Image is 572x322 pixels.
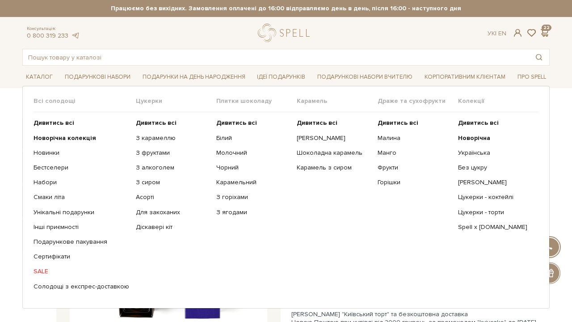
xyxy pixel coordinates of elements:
[22,70,56,84] a: Каталог
[216,149,290,157] a: Молочний
[139,70,249,84] a: Подарунки на День народження
[34,253,129,261] a: Сертифікати
[458,134,490,142] b: Новорічна
[34,193,129,201] a: Смаки літа
[27,32,68,39] a: 0 800 319 233
[34,119,129,127] a: Дивитись всі
[514,70,550,84] a: Про Spell
[378,119,451,127] a: Дивитись всі
[495,30,496,37] span: |
[34,149,129,157] a: Новинки
[488,30,506,38] div: Ук
[297,119,337,127] b: Дивитись всі
[136,193,210,201] a: Асорті
[136,119,210,127] a: Дивитись всі
[136,134,210,142] a: З карамеллю
[458,193,532,201] a: Цукерки - коктейлі
[378,97,458,105] span: Драже та сухофрукти
[378,134,451,142] a: Малина
[458,178,532,186] a: [PERSON_NAME]
[136,97,216,105] span: Цукерки
[421,70,509,84] a: Корпоративним клієнтам
[71,32,80,39] a: telegram
[136,149,210,157] a: З фруктами
[34,134,96,142] b: Новорічна колекція
[34,164,129,172] a: Бестселери
[61,70,134,84] a: Подарункові набори
[22,86,550,309] div: Каталог
[458,119,499,127] b: Дивитись всі
[34,178,129,186] a: Набори
[297,97,377,105] span: Карамель
[458,164,532,172] a: Без цукру
[34,238,129,246] a: Подарункове пакування
[136,164,210,172] a: З алкоголем
[216,164,290,172] a: Чорний
[136,178,210,186] a: З сиром
[136,223,210,231] a: Діскавері кіт
[216,119,290,127] a: Дивитись всі
[378,119,418,127] b: Дивитись всі
[253,70,309,84] a: Ідеї подарунків
[216,178,290,186] a: Карамельний
[216,97,297,105] span: Плитки шоколаду
[216,119,257,127] b: Дивитись всі
[216,134,290,142] a: Білий
[34,97,136,105] span: Всі солодощі
[458,149,532,157] a: Українська
[136,119,177,127] b: Дивитись всі
[458,208,532,216] a: Цукерки - торти
[458,134,532,142] a: Новорічна
[22,4,550,13] strong: Працюємо без вихідних. Замовлення оплачені до 16:00 відправляємо день в день, після 16:00 - насту...
[458,223,532,231] a: Spell x [DOMAIN_NAME]
[297,149,370,157] a: Шоколадна карамель
[136,208,210,216] a: Для закоханих
[458,97,538,105] span: Колекції
[34,267,129,275] a: SALE
[216,193,290,201] a: З горіхами
[297,134,370,142] a: [PERSON_NAME]
[258,24,314,42] a: logo
[314,69,416,85] a: Подарункові набори Вчителю
[297,119,370,127] a: Дивитись всі
[34,134,129,142] a: Новорічна колекція
[216,208,290,216] a: З ягодами
[378,149,451,157] a: Манго
[34,283,129,291] a: Солодощі з експрес-доставкою
[34,208,129,216] a: Унікальні подарунки
[378,178,451,186] a: Горішки
[297,164,370,172] a: Карамель з сиром
[34,119,74,127] b: Дивитись всі
[458,119,532,127] a: Дивитись всі
[378,164,451,172] a: Фрукти
[529,49,549,65] button: Пошук товару у каталозі
[498,30,506,37] a: En
[27,26,80,32] span: Консультація:
[23,49,529,65] input: Пошук товару у каталозі
[34,223,129,231] a: Інші приємності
